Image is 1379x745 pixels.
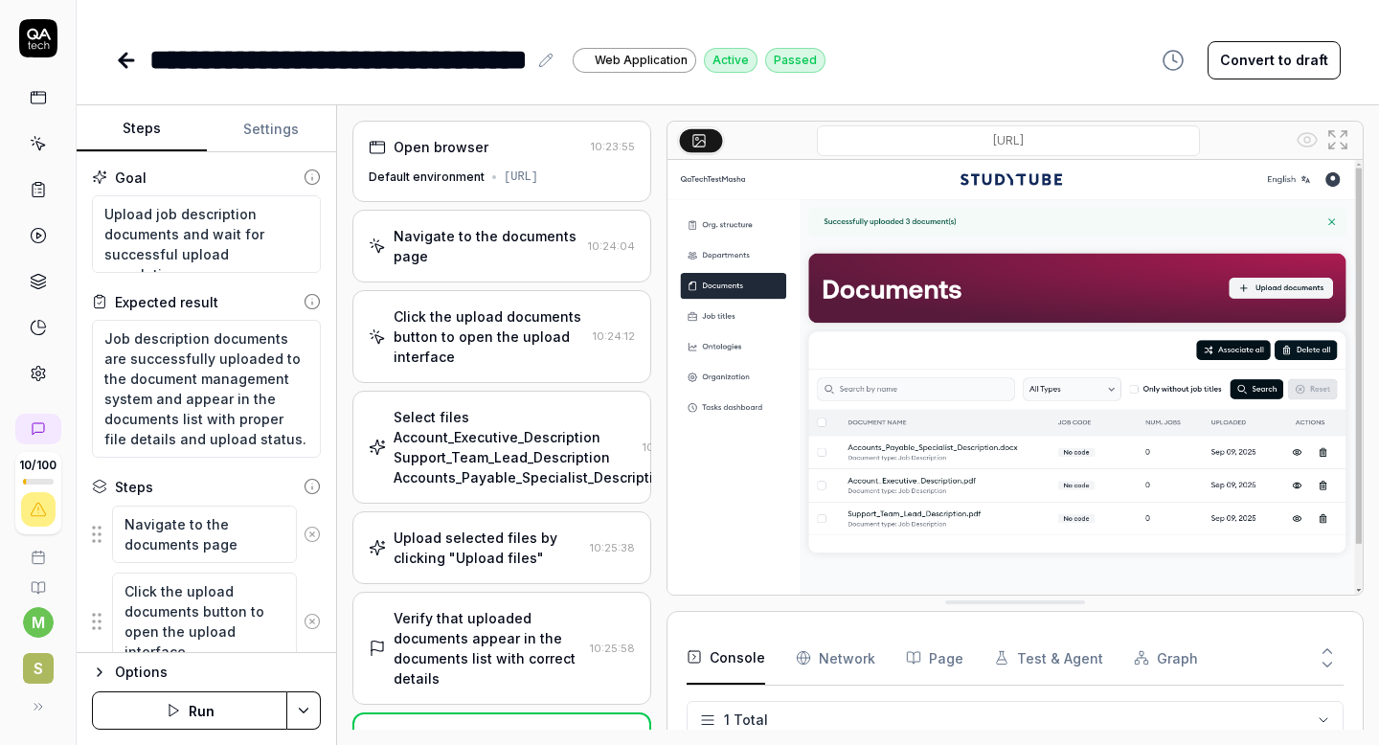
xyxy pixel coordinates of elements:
[591,140,635,153] time: 10:23:55
[796,631,875,685] button: Network
[8,565,68,596] a: Documentation
[92,661,321,684] button: Options
[1134,631,1198,685] button: Graph
[297,602,328,641] button: Remove step
[643,440,685,454] time: 10:24:21
[1150,41,1196,79] button: View version history
[19,460,57,471] span: 10 / 100
[994,631,1103,685] button: Test & Agent
[394,226,580,266] div: Navigate to the documents page
[1208,41,1341,79] button: Convert to draft
[687,631,765,685] button: Console
[23,653,54,684] span: S
[504,169,538,186] div: [URL]
[590,541,635,554] time: 10:25:38
[573,47,696,73] a: Web Application
[765,48,825,73] div: Passed
[394,306,585,367] div: Click the upload documents button to open the upload interface
[394,608,582,689] div: Verify that uploaded documents appear in the documents list with correct details
[369,169,485,186] div: Default environment
[588,239,635,253] time: 10:24:04
[704,48,757,73] div: Active
[906,631,963,685] button: Page
[394,137,488,157] div: Open browser
[115,292,218,312] div: Expected result
[92,505,321,564] div: Suggestions
[115,168,147,188] div: Goal
[92,691,287,730] button: Run
[23,607,54,638] button: m
[15,414,61,444] a: New conversation
[8,638,68,688] button: S
[667,160,1363,595] img: Screenshot
[8,534,68,565] a: Book a call with us
[297,515,328,553] button: Remove step
[115,661,321,684] div: Options
[77,106,207,152] button: Steps
[207,106,337,152] button: Settings
[595,52,688,69] span: Web Application
[115,477,153,497] div: Steps
[92,572,321,671] div: Suggestions
[394,528,582,568] div: Upload selected files by clicking "Upload files"
[1292,124,1322,155] button: Show all interative elements
[590,642,635,655] time: 10:25:58
[1322,124,1353,155] button: Open in full screen
[593,329,635,343] time: 10:24:12
[394,407,670,487] div: Select files Account_Executive_Description Support_Team_Lead_Description Accounts_Payable_Special...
